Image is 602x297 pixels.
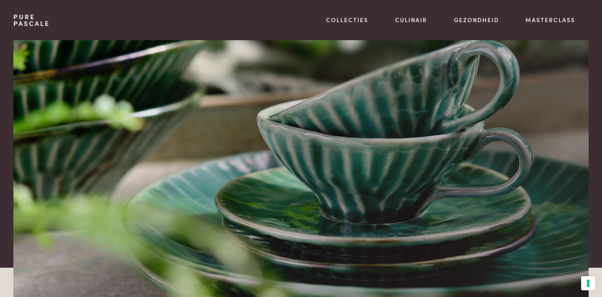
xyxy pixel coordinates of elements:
[13,13,50,27] a: PurePascale
[525,15,575,24] a: Masterclass
[395,15,427,24] a: Culinair
[454,15,499,24] a: Gezondheid
[581,276,595,290] button: Uw voorkeuren voor toestemming voor trackingtechnologieën
[326,15,368,24] a: Collecties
